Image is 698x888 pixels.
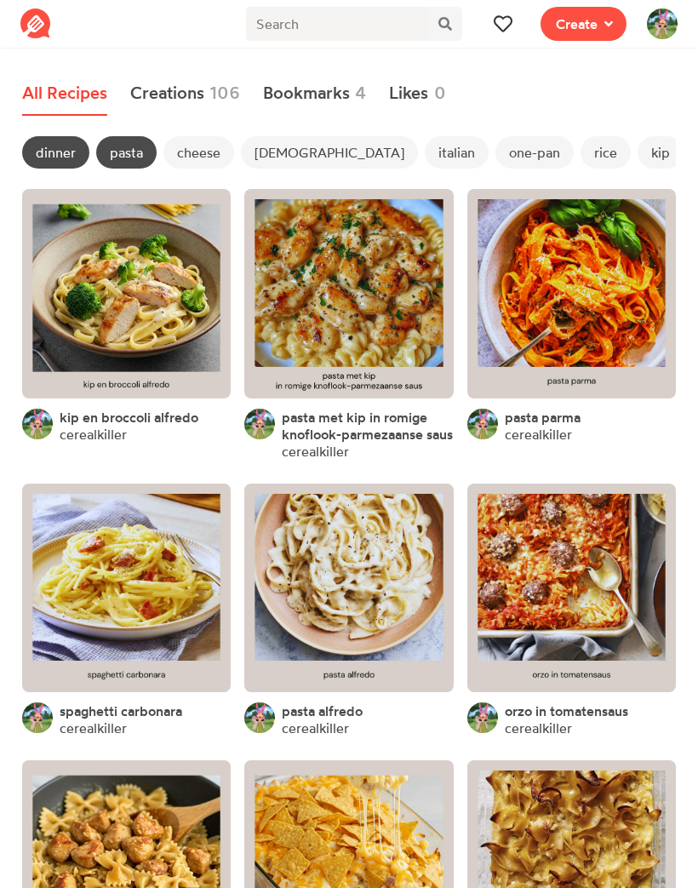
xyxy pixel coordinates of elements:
[22,409,53,439] img: User's avatar
[282,719,349,736] a: cerealkiller
[282,702,363,719] a: pasta alfredo
[282,409,453,443] a: pasta met kip in romige knoflook-parmezaanse saus
[505,426,572,443] a: cerealkiller
[130,72,241,116] a: Creations106
[467,409,498,439] img: User's avatar
[638,136,684,169] span: kip
[505,702,628,719] a: orzo in tomatensaus
[209,80,240,106] span: 106
[505,719,572,736] a: cerealkiller
[22,72,107,116] a: All Recipes
[282,443,349,460] a: cerealkiller
[246,7,427,41] input: Search
[355,80,366,106] span: 4
[22,136,89,169] span: dinner
[263,72,367,116] a: Bookmarks4
[581,136,631,169] span: rice
[389,72,446,116] a: Likes0
[556,14,598,34] span: Create
[495,136,574,169] span: one-pan
[96,136,157,169] span: pasta
[505,409,581,426] a: pasta parma
[541,7,626,41] button: Create
[20,9,51,39] img: Reciplate
[244,409,275,439] img: User's avatar
[60,409,198,426] a: kip en broccoli alfredo
[467,702,498,733] img: User's avatar
[241,136,418,169] span: [DEMOGRAPHIC_DATA]
[60,702,182,719] a: spaghetti carbonara
[22,702,53,733] img: User's avatar
[244,702,275,733] img: User's avatar
[647,9,678,39] img: User's avatar
[60,426,127,443] a: cerealkiller
[425,136,489,169] span: italian
[163,136,234,169] span: cheese
[60,719,127,736] a: cerealkiller
[434,80,446,106] span: 0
